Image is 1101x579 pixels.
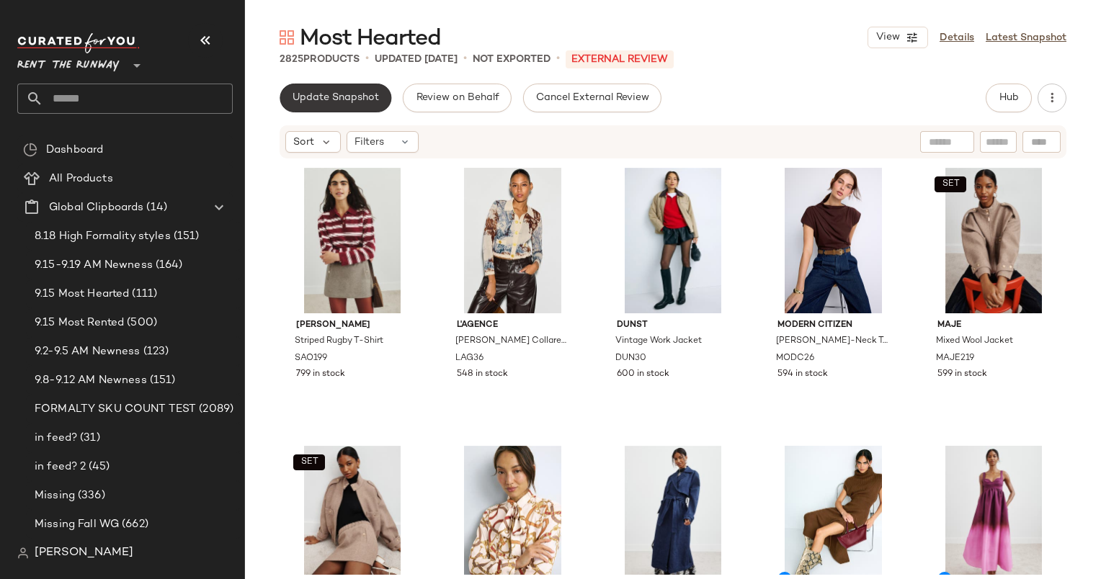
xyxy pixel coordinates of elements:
[300,24,441,53] span: Most Hearted
[605,168,741,313] img: DUN30.jpg
[280,54,303,65] span: 2825
[935,176,966,192] button: SET
[415,92,499,104] span: Review on Behalf
[941,179,959,189] span: SET
[295,352,327,365] span: SAO199
[473,52,550,67] p: Not Exported
[986,84,1032,112] button: Hub
[403,84,511,112] button: Review on Behalf
[937,319,1050,332] span: Maje
[566,50,674,68] p: External REVIEW
[375,52,458,67] p: updated [DATE]
[292,92,379,104] span: Update Snapshot
[35,516,119,533] span: Missing Fall WG
[926,168,1061,313] img: MAJE219.jpg
[46,142,103,158] span: Dashboard
[986,30,1066,45] a: Latest Snapshot
[296,368,345,381] span: 799 in stock
[293,454,325,470] button: SET
[280,30,294,45] img: svg%3e
[35,228,171,245] span: 8.18 High Formality styles
[171,228,200,245] span: (151)
[777,319,890,332] span: Modern Citizen
[17,547,29,559] img: svg%3e
[776,352,814,365] span: MODC26
[35,344,141,360] span: 9.2-9.5 AM Newness
[143,199,167,216] span: (14)
[556,50,560,68] span: •
[285,168,420,313] img: SAO199.jpg
[300,457,318,467] span: SET
[617,319,729,332] span: DUNST
[147,372,176,389] span: (151)
[35,459,86,475] span: in feed? 2
[129,286,157,302] span: (111)
[75,488,105,504] span: (336)
[777,368,828,381] span: 594 in stock
[617,368,669,381] span: 600 in stock
[49,171,113,187] span: All Products
[196,401,233,418] span: (2089)
[445,168,581,313] img: LAG36.jpg
[615,352,646,365] span: DUN30
[940,30,974,45] a: Details
[153,257,183,274] span: (164)
[355,135,384,150] span: Filters
[936,335,1013,348] span: Mixed Wool Jacket
[535,92,649,104] span: Cancel External Review
[936,352,974,365] span: MAJE219
[280,84,391,112] button: Update Snapshot
[463,50,467,68] span: •
[868,27,928,48] button: View
[293,135,314,150] span: Sort
[457,368,508,381] span: 548 in stock
[295,335,383,348] span: Striped Rugby T-Shirt
[35,257,153,274] span: 9.15-9.19 AM Newness
[23,143,37,157] img: svg%3e
[455,352,483,365] span: LAG36
[999,92,1019,104] span: Hub
[937,368,987,381] span: 599 in stock
[457,319,569,332] span: L'agence
[766,168,901,313] img: MODC26.jpg
[35,488,75,504] span: Missing
[86,459,110,475] span: (45)
[280,52,360,67] div: Products
[35,315,124,331] span: 9.15 Most Rented
[776,335,888,348] span: [PERSON_NAME]-Neck Tee
[35,544,133,562] span: [PERSON_NAME]
[35,372,147,389] span: 9.8-9.12 AM Newness
[296,319,409,332] span: [PERSON_NAME]
[35,401,196,418] span: FORMALTY SKU COUNT TEST
[17,33,140,53] img: cfy_white_logo.C9jOOHJF.svg
[35,430,77,446] span: in feed?
[124,315,157,331] span: (500)
[119,516,148,533] span: (662)
[141,344,169,360] span: (123)
[875,32,900,43] span: View
[455,335,568,348] span: [PERSON_NAME] Collared Cardigan
[615,335,702,348] span: Vintage Work Jacket
[17,49,120,75] span: Rent the Runway
[35,286,129,302] span: 9.15 Most Hearted
[523,84,661,112] button: Cancel External Review
[365,50,369,68] span: •
[49,199,143,216] span: Global Clipboards
[77,430,100,446] span: (31)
